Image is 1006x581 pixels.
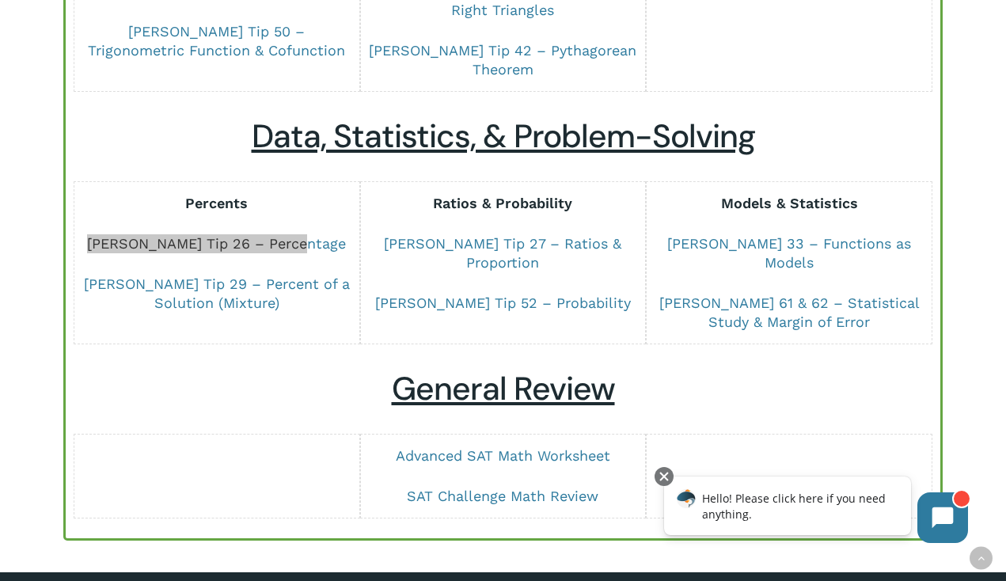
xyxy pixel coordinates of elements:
a: [PERSON_NAME] Tip 29 – Percent of a Solution (Mixture) [84,275,350,311]
a: [PERSON_NAME] Tip 50 – Trigonometric Function & Cofunction [88,23,345,59]
strong: Percents [185,195,248,211]
u: Data, Statistics, & Problem-Solving [252,116,755,158]
a: [PERSON_NAME] Tip 27 – Ratios & Proportion [384,235,621,271]
a: [PERSON_NAME] Tip 52 – Probability [375,294,631,311]
strong: Models & Statistics [721,195,858,211]
a: [PERSON_NAME] Tip 26 – Percentage [87,235,346,252]
iframe: Chatbot [647,464,984,559]
strong: Ratios & Probability [433,195,572,211]
a: SAT Challenge Math Review [407,488,598,504]
a: [PERSON_NAME] Tip 42 – Pythagorean Theorem [369,42,636,78]
a: [PERSON_NAME] 61 & 62 – Statistical Study & Margin of Error [659,294,920,330]
a: Advanced SAT Math Worksheet [396,447,610,464]
u: General Review [392,368,615,410]
a: [PERSON_NAME] 33 – Functions as Models [667,235,911,271]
